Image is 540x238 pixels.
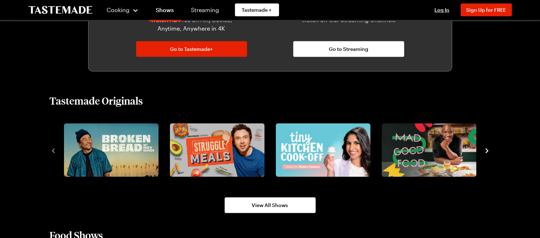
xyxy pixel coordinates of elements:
[298,16,400,33] p: Watch on Our Streaming Channels
[136,41,247,57] a: Go to Tastemade+
[435,7,450,13] span: Log In
[274,123,369,177] a: Tiny Kitchen Cook-Off
[63,123,157,177] a: Broken Bread
[380,123,475,177] a: Mad Good Food
[50,94,143,107] h2: Tastemade Originals
[252,202,288,209] span: View All Shows
[242,6,272,14] span: Tastemade +
[461,4,512,16] button: Sign Up for FREE
[276,123,370,177] img: Tiny Kitchen Cook-Off
[293,41,404,57] a: Go to Streaming
[382,123,476,177] img: Mad Good Food
[50,146,57,154] button: navigate to previous item
[235,4,279,16] a: Tastemade +
[329,46,368,53] span: Go to Streaming
[149,1,181,21] a: Shows
[466,7,506,13] span: Sign Up for FREE
[225,197,316,213] a: View All Shows
[64,123,159,177] img: Broken Bread
[379,121,485,179] div: 4 / 8
[483,146,491,154] button: navigate to next item
[170,46,213,53] span: Go to Tastemade+
[169,123,263,177] a: Struggle Meals
[170,123,264,177] img: Struggle Meals
[167,121,273,179] div: 2 / 8
[107,6,129,13] span: Cooking
[428,6,456,14] button: Log In
[107,1,139,18] button: Cooking
[273,121,379,179] div: 3 / 8
[61,121,167,179] div: 1 / 8
[28,6,92,14] a: To Tastemade Home Page
[140,16,243,33] p: Watch Ad-Free on Any Device, Anytime, Anywhere in 4K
